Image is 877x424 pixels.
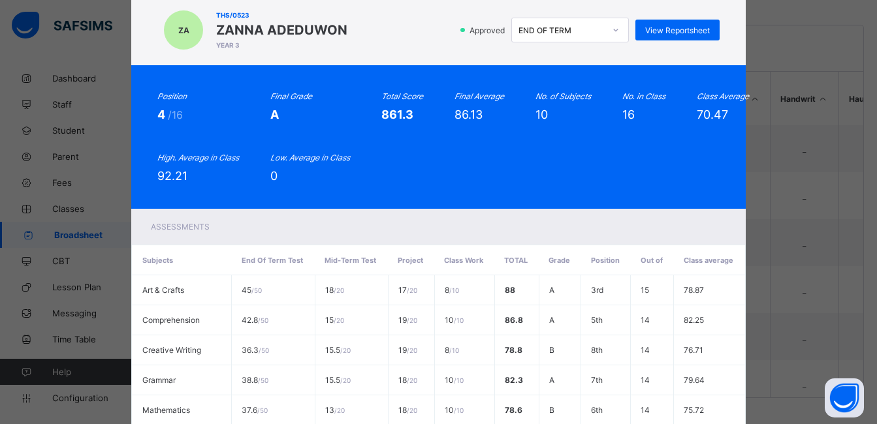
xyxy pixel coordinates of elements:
span: Creative Writing [142,345,201,355]
span: 15 [641,285,649,295]
span: Class average [684,256,733,265]
span: /16 [168,108,183,121]
span: Art & Crafts [142,285,184,295]
span: Grammar [142,375,176,385]
span: 3rd [591,285,603,295]
span: / 20 [407,376,417,384]
span: / 50 [259,346,269,354]
span: 15 [325,315,344,325]
span: Comprehension [142,315,200,325]
span: 76.71 [684,345,703,355]
span: 78.87 [684,285,704,295]
span: 78.6 [505,405,522,415]
span: / 50 [258,316,268,324]
span: ZANNA ADEDUWON [216,22,347,38]
i: High. Average in Class [157,153,239,162]
span: 16 [622,108,635,121]
span: 19 [398,315,417,325]
i: Total Score [381,91,423,101]
span: 13 [325,405,345,415]
span: / 20 [334,286,344,294]
span: B [549,345,554,355]
span: / 20 [407,406,417,414]
i: Position [157,91,187,101]
span: Mathematics [142,405,190,415]
span: 10 [445,315,464,325]
span: 18 [398,405,417,415]
span: 14 [641,375,650,385]
span: A [270,108,279,121]
span: 45 [242,285,262,295]
span: 10 [445,405,464,415]
span: 86.13 [454,108,483,121]
span: 17 [398,285,417,295]
span: Assessments [151,222,210,232]
span: 10 [445,375,464,385]
span: Total [504,256,528,265]
span: / 20 [340,346,351,354]
span: / 10 [449,346,459,354]
i: Low. Average in Class [270,153,350,162]
span: ZA [178,25,189,35]
span: End Of Term Test [242,256,303,265]
span: Position [591,256,620,265]
span: 5th [591,315,603,325]
span: / 20 [407,346,417,354]
span: 19 [398,345,417,355]
span: 82.25 [684,315,704,325]
button: Open asap [825,378,864,417]
span: / 10 [454,406,464,414]
span: / 20 [340,376,351,384]
span: / 10 [454,316,464,324]
span: Class Work [444,256,483,265]
span: YEAR 3 [216,41,347,49]
span: View Reportsheet [645,25,710,35]
i: Final Average [454,91,504,101]
span: 8th [591,345,603,355]
span: 18 [325,285,344,295]
span: 18 [398,375,417,385]
span: 7th [591,375,603,385]
span: 4 [157,108,168,121]
span: Out of [641,256,663,265]
span: 79.64 [684,375,705,385]
span: 42.8 [242,315,268,325]
i: No. of Subjects [535,91,591,101]
span: A [549,285,554,295]
span: / 20 [407,286,417,294]
span: THS/0523 [216,11,347,19]
span: A [549,315,554,325]
span: 70.47 [697,108,728,121]
span: 37.6 [242,405,268,415]
span: / 20 [334,406,345,414]
span: / 50 [258,376,268,384]
span: Project [398,256,423,265]
span: 38.8 [242,375,268,385]
span: Grade [549,256,570,265]
span: 8 [445,285,459,295]
span: 82.3 [505,375,523,385]
span: 8 [445,345,459,355]
span: 14 [641,345,650,355]
span: 36.3 [242,345,269,355]
span: 14 [641,405,650,415]
span: 78.8 [505,345,522,355]
div: END OF TERM [518,25,605,35]
span: A [549,375,554,385]
span: 0 [270,169,278,183]
span: / 10 [449,286,459,294]
span: 6th [591,405,603,415]
span: / 10 [454,376,464,384]
i: Final Grade [270,91,312,101]
i: Class Average [697,91,749,101]
span: Subjects [142,256,173,265]
span: 88 [505,285,515,295]
span: 75.72 [684,405,704,415]
span: 14 [641,315,650,325]
span: 92.21 [157,169,187,183]
span: 15.5 [325,345,351,355]
span: / 50 [251,286,262,294]
span: 861.3 [381,108,413,121]
span: 15.5 [325,375,351,385]
span: / 50 [257,406,268,414]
